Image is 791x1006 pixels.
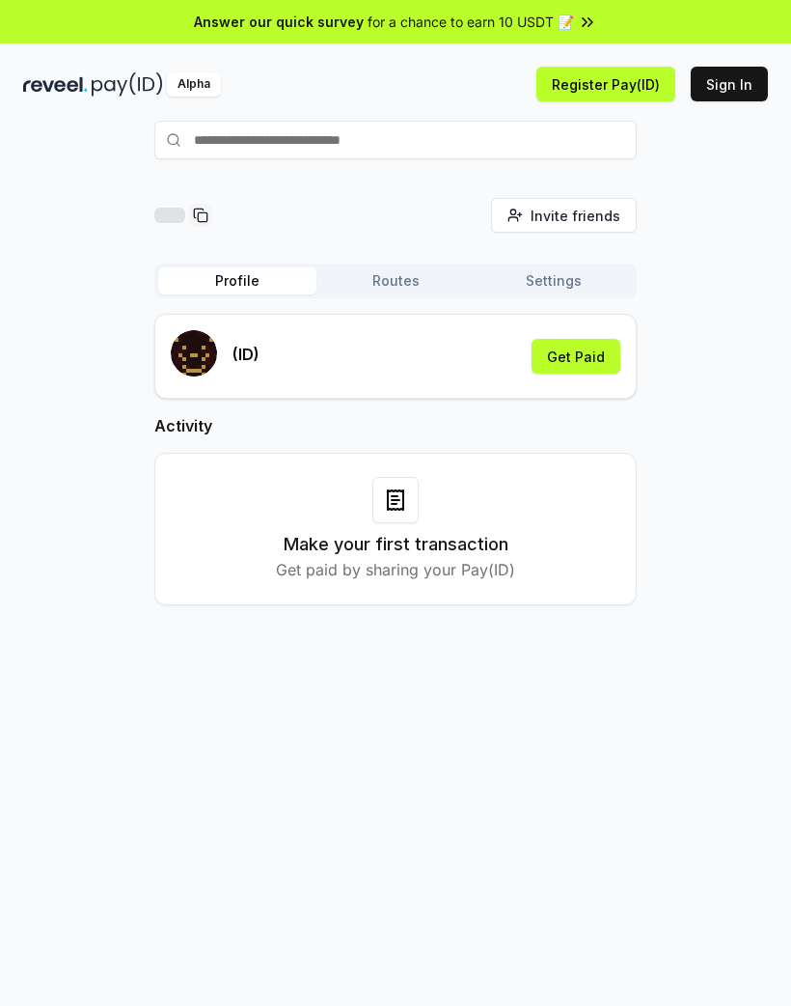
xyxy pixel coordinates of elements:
[158,267,316,294] button: Profile
[154,414,637,437] h2: Activity
[276,558,515,581] p: Get paid by sharing your Pay(ID)
[284,531,508,558] h3: Make your first transaction
[475,267,633,294] button: Settings
[691,67,768,101] button: Sign In
[368,12,574,32] span: for a chance to earn 10 USDT 📝
[23,72,88,97] img: reveel_dark
[194,12,364,32] span: Answer our quick survey
[491,198,637,233] button: Invite friends
[92,72,163,97] img: pay_id
[316,267,475,294] button: Routes
[531,206,620,226] span: Invite friends
[167,72,221,97] div: Alpha
[536,67,675,101] button: Register Pay(ID)
[532,339,620,374] button: Get Paid
[232,343,259,366] p: (ID)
